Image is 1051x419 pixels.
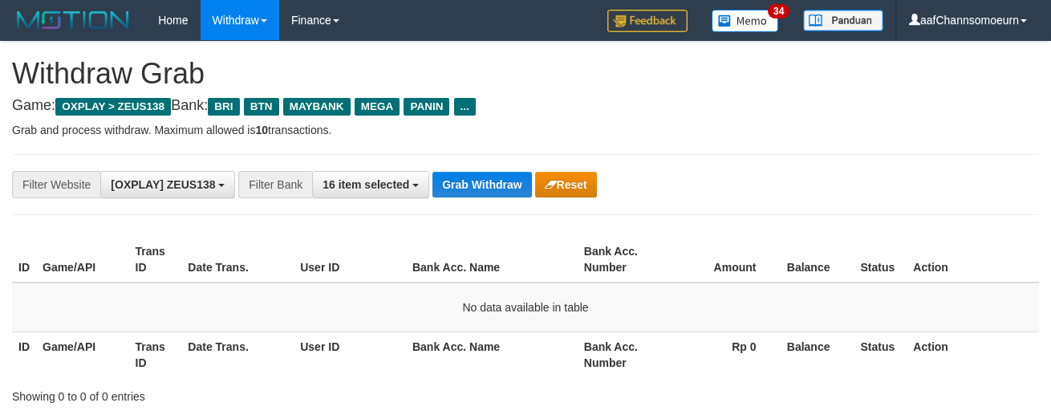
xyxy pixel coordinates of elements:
strong: 10 [255,124,268,136]
button: [OXPLAY] ZEUS138 [100,171,235,198]
span: MAYBANK [283,98,351,116]
th: Trans ID [129,237,182,283]
h4: Game: Bank: [12,98,1039,114]
th: ID [12,332,36,377]
div: Showing 0 to 0 of 0 entries [12,382,426,405]
th: Game/API [36,332,129,377]
th: Bank Acc. Number [578,332,670,377]
th: Date Trans. [181,237,294,283]
span: MEGA [355,98,400,116]
th: Status [854,332,907,377]
img: panduan.png [803,10,883,31]
th: Action [907,237,1039,283]
th: Trans ID [129,332,182,377]
th: Balance [780,332,854,377]
th: Bank Acc. Number [578,237,670,283]
p: Grab and process withdraw. Maximum allowed is transactions. [12,122,1039,138]
span: 16 item selected [323,178,409,191]
th: Game/API [36,237,129,283]
span: [OXPLAY] ZEUS138 [111,178,215,191]
th: Status [854,237,907,283]
th: Bank Acc. Name [406,237,578,283]
button: Reset [535,172,597,197]
img: MOTION_logo.png [12,8,134,32]
span: BRI [208,98,239,116]
th: Bank Acc. Name [406,332,578,377]
img: Feedback.jpg [607,10,688,32]
img: Button%20Memo.svg [712,10,779,32]
th: Balance [780,237,854,283]
h1: Withdraw Grab [12,58,1039,90]
th: Date Trans. [181,332,294,377]
th: User ID [294,332,406,377]
th: User ID [294,237,406,283]
span: ... [454,98,476,116]
span: 34 [768,4,789,18]
div: Filter Website [12,171,100,198]
th: Amount [670,237,780,283]
div: Filter Bank [238,171,312,198]
th: Rp 0 [670,332,780,377]
span: OXPLAY > ZEUS138 [55,98,171,116]
th: Action [907,332,1039,377]
span: BTN [244,98,279,116]
span: PANIN [404,98,449,116]
button: Grab Withdraw [432,172,531,197]
button: 16 item selected [312,171,429,198]
th: ID [12,237,36,283]
td: No data available in table [12,283,1039,332]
